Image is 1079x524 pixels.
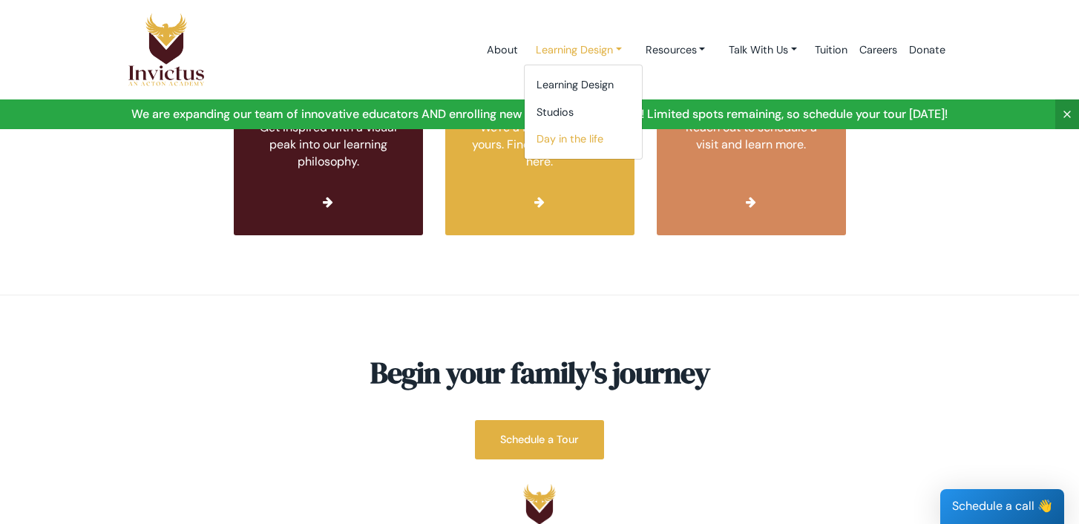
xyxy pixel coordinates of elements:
a: Learning Design [525,71,642,99]
a: Resources [634,36,718,64]
img: Logo [128,13,205,87]
h3: Begin your family's journey [128,355,951,390]
a: Careers [853,19,903,82]
a: About [481,19,524,82]
div: Schedule a call 👋 [940,489,1064,524]
a: Studios [525,99,642,126]
a: Day in the life [525,125,642,153]
a: Learning Design [524,36,634,64]
div: Learning Design [524,65,643,160]
a: Talk With Us [717,36,809,64]
a: Tuition [809,19,853,82]
a: Donate [903,19,951,82]
a: Schedule a Tour [475,420,604,459]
